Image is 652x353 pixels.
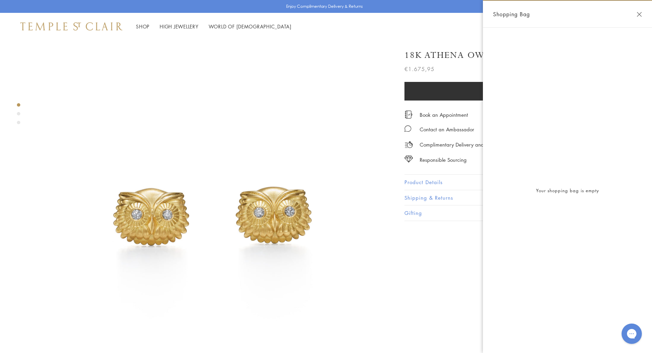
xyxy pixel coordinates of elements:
[404,175,632,190] button: Product Details
[404,140,413,149] img: icon_delivery.svg
[483,187,652,194] p: Your shopping bag is empty
[404,125,411,132] img: MessageIcon-01_2.svg
[160,23,199,30] a: High JewelleryHigh Jewellery
[404,111,413,118] img: icon_appointment.svg
[136,22,292,31] nav: Main navigation
[637,12,642,17] button: Close Shopping Bag
[404,65,435,73] span: €1.675,95
[404,82,609,101] button: Add to bag
[286,3,363,10] p: Enjoy Complimentary Delivery & Returns
[404,49,572,61] h1: 18K Athena Owl Post Earrings
[17,102,20,130] div: Product gallery navigation
[420,111,468,118] a: Book an Appointment
[404,190,632,205] button: Shipping & Returns
[420,140,502,149] p: Complimentary Delivery and Returns
[404,156,413,162] img: icon_sourcing.svg
[420,125,474,134] div: Contact an Ambassador
[493,10,530,19] span: Shopping Bag
[209,23,292,30] a: World of [DEMOGRAPHIC_DATA]World of [DEMOGRAPHIC_DATA]
[20,22,122,30] img: Temple St. Clair
[618,321,645,346] iframe: Gorgias live chat messenger
[136,23,149,30] a: ShopShop
[420,156,467,164] div: Responsible Sourcing
[404,205,632,221] button: Gifting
